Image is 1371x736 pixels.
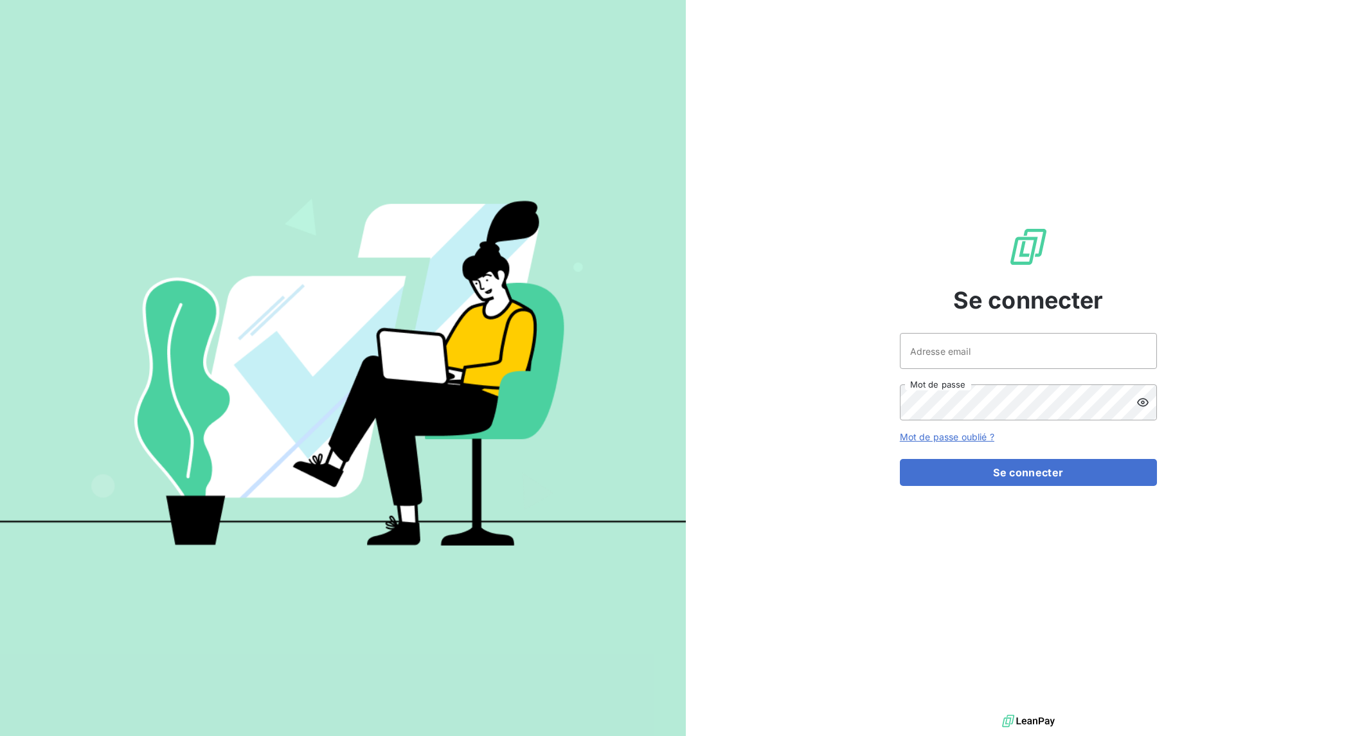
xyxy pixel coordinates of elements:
[1002,712,1055,731] img: logo
[900,431,994,442] a: Mot de passe oublié ?
[900,459,1157,486] button: Se connecter
[900,333,1157,369] input: placeholder
[1008,226,1049,267] img: Logo LeanPay
[953,283,1104,318] span: Se connecter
